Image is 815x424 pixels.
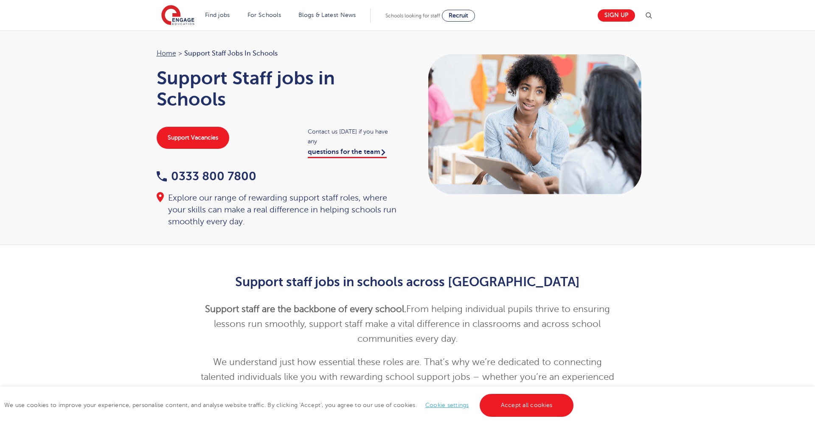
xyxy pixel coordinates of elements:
[178,50,182,57] span: >
[425,402,469,408] a: Cookie settings
[4,402,576,408] span: We use cookies to improve your experience, personalise content, and analyse website traffic. By c...
[449,12,468,19] span: Recruit
[157,170,256,183] a: 0333 800 7800
[235,275,580,289] strong: Support staff jobs in schools across [GEOGRAPHIC_DATA]
[480,394,574,417] a: Accept all cookies
[200,355,616,399] p: We understand just how essential these roles are. That’s why we’re dedicated to connecting talent...
[298,12,356,18] a: Blogs & Latest News
[157,127,229,149] a: Support Vacancies
[308,148,387,158] a: questions for the team
[442,10,475,22] a: Recruit
[247,12,281,18] a: For Schools
[200,302,616,346] p: From helping individual pupils thrive to ensuring lessons run smoothly, support staff make a vita...
[598,9,635,22] a: Sign up
[157,192,399,228] div: Explore our range of rewarding support staff roles, where your skills can make a real difference ...
[161,5,194,26] img: Engage Education
[157,50,176,57] a: Home
[184,48,278,59] span: Support Staff jobs in Schools
[308,127,399,146] span: Contact us [DATE] if you have any
[157,48,399,59] nav: breadcrumb
[385,13,440,19] span: Schools looking for staff
[205,304,406,314] strong: Support staff are the backbone of every school.
[157,67,399,110] h1: Support Staff jobs in Schools
[205,12,230,18] a: Find jobs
